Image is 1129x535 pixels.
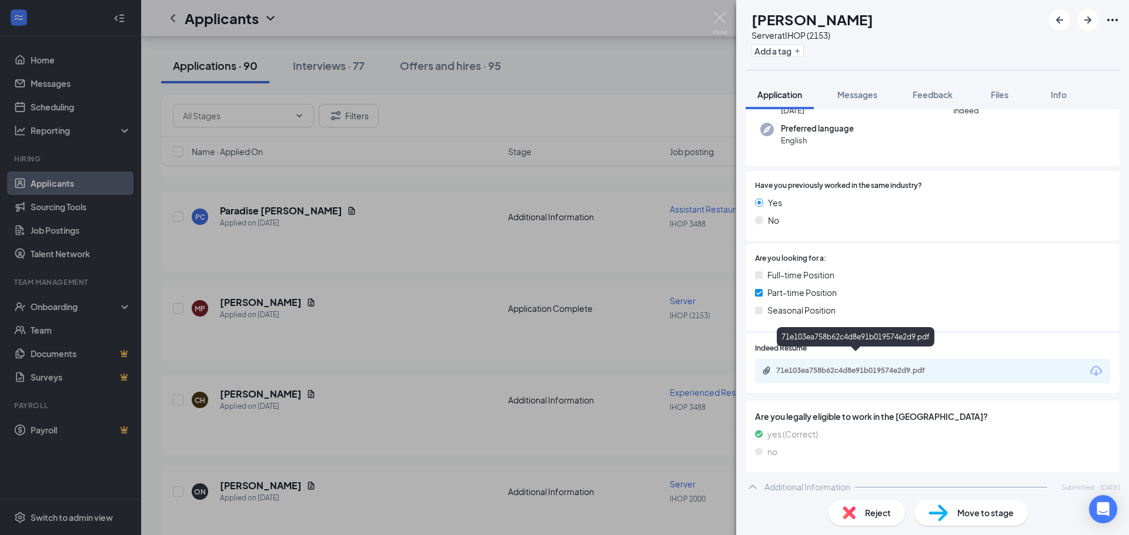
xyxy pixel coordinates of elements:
span: Preferred language [781,123,854,134]
span: Reject [865,506,891,519]
span: English [781,134,854,146]
button: PlusAdd a tag [751,45,804,57]
span: Info [1051,89,1067,100]
svg: Download [1089,364,1103,378]
span: Have you previously worked in the same industry? [755,180,922,191]
div: Additional Information [764,481,850,493]
span: Are you looking for a: [755,253,826,264]
span: Feedback [913,89,953,100]
span: Files [991,89,1008,100]
span: Indeed [953,105,980,116]
div: Server at IHOP (2153) [751,29,873,41]
svg: Ellipses [1105,13,1120,27]
svg: Plus [794,48,801,55]
span: [DATE] [1100,482,1120,492]
svg: ArrowLeftNew [1053,13,1067,27]
span: yes (Correct) [767,428,818,440]
span: Seasonal Position [767,304,836,317]
span: Are you legally eligible to work in the [GEOGRAPHIC_DATA]? [755,410,1110,423]
button: ArrowLeftNew [1049,9,1070,31]
span: No [768,214,779,227]
button: ArrowRight [1077,9,1098,31]
span: Part-time Position [767,286,837,299]
div: Open Intercom Messenger [1089,495,1117,523]
span: Application [757,89,802,100]
a: Paperclip71e103ea758b62c4d8e91b019574e2d9.pdf [762,366,953,377]
svg: ArrowRight [1081,13,1095,27]
span: Move to stage [957,506,1014,519]
span: Submitted: [1061,482,1095,492]
svg: Paperclip [762,366,771,375]
span: [DATE] [781,105,829,116]
h1: [PERSON_NAME] [751,9,873,29]
span: Indeed Resume [755,343,807,354]
span: no [767,445,777,458]
span: Full-time Position [767,268,834,281]
svg: ChevronUp [746,480,760,494]
span: Messages [837,89,877,100]
div: 71e103ea758b62c4d8e91b019574e2d9.pdf [777,327,934,346]
span: Yes [768,196,782,209]
div: 71e103ea758b62c4d8e91b019574e2d9.pdf [776,366,941,375]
